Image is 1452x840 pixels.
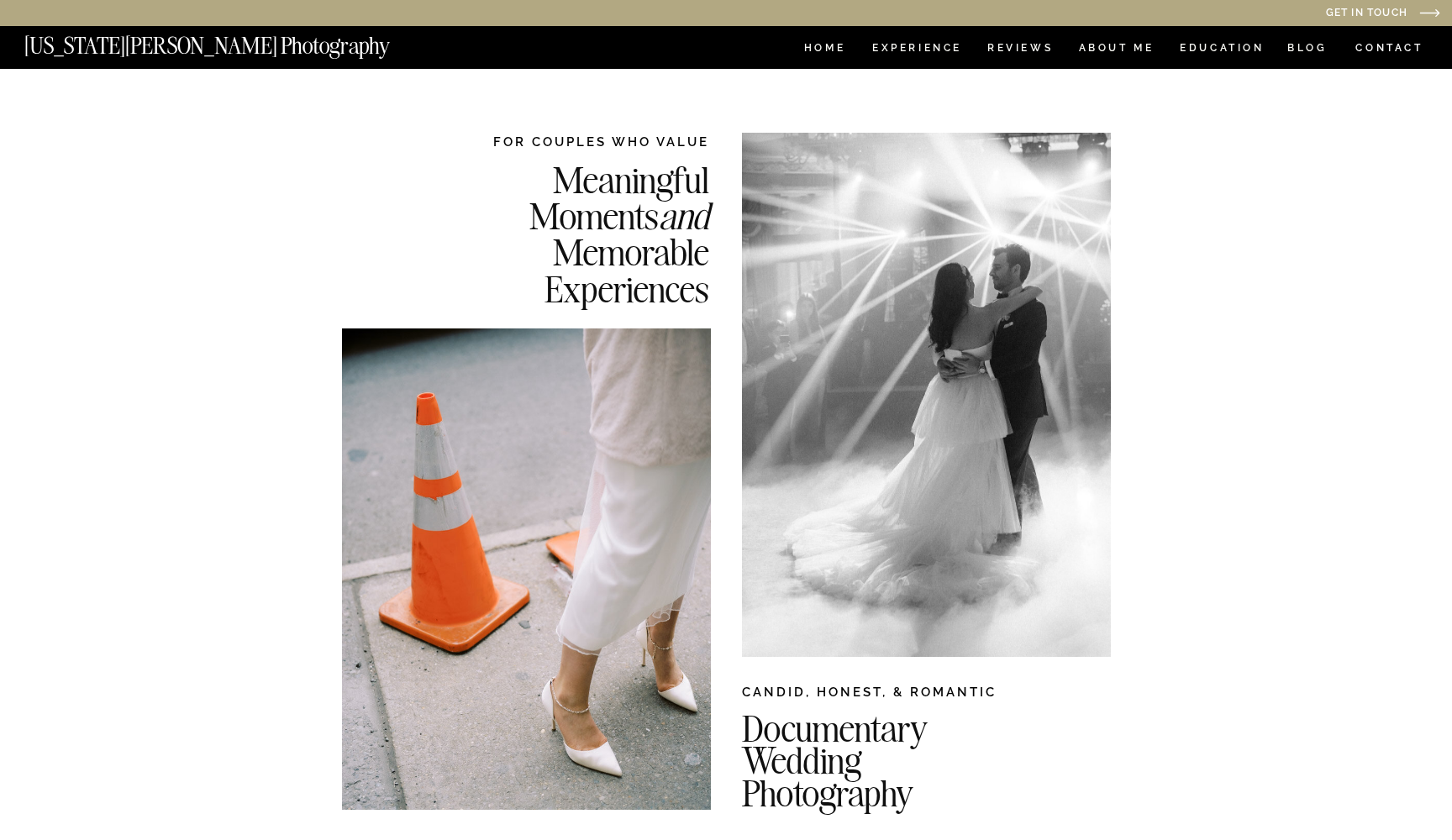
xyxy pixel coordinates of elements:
[1078,43,1155,57] a: ABOUT ME
[1178,43,1266,57] a: EDUCATION
[659,192,709,239] i: and
[801,43,849,57] a: HOME
[872,43,960,57] a: Experience
[1287,43,1328,57] a: BLOG
[444,161,709,305] h2: Meaningful Moments Memorable Experiences
[1155,8,1407,20] a: Get in Touch
[987,43,1050,57] a: REVIEWS
[1355,39,1424,57] a: CONTACT
[742,712,1186,797] h2: Documentary Wedding Photography
[24,34,446,49] a: [US_STATE][PERSON_NAME] Photography
[742,683,1111,708] h2: CANDID, HONEST, & ROMANTIC
[444,133,709,150] h2: FOR COUPLES WHO VALUE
